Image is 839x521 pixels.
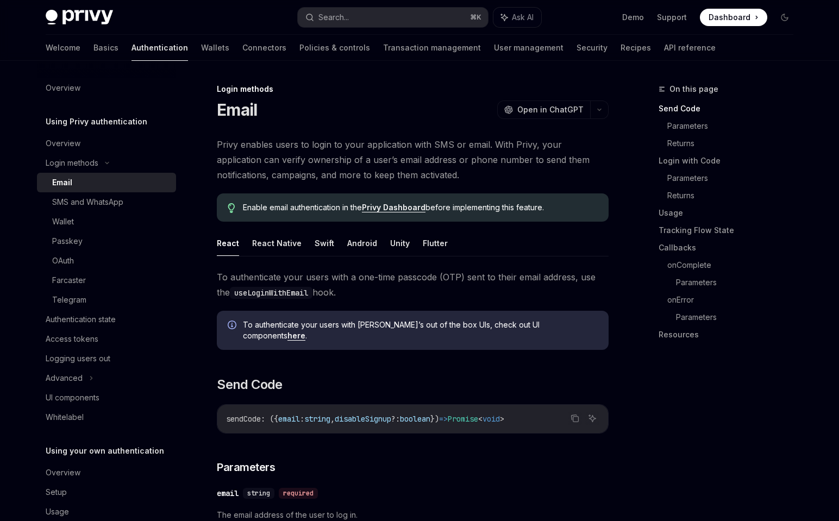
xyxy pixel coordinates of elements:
span: : [300,414,304,424]
a: Transaction management [383,35,481,61]
a: Telegram [37,290,176,310]
a: Basics [93,35,118,61]
div: Authentication state [46,313,116,326]
button: Ask AI [585,411,599,425]
a: Support [657,12,687,23]
a: Parameters [676,274,802,291]
span: Send Code [217,376,283,393]
button: Android [347,230,377,256]
button: Swift [315,230,334,256]
div: Passkey [52,235,83,248]
a: API reference [664,35,716,61]
a: Demo [622,12,644,23]
a: onError [667,291,802,309]
a: onComplete [667,256,802,274]
span: Parameters [217,460,275,475]
div: Advanced [46,372,83,385]
a: Policies & controls [299,35,370,61]
div: Overview [46,81,80,95]
a: Farcaster [37,271,176,290]
div: Logging users out [46,352,110,365]
span: > [500,414,504,424]
a: UI components [37,388,176,407]
a: User management [494,35,563,61]
span: email [278,414,300,424]
a: Returns [667,135,802,152]
span: ⌘ K [470,13,481,22]
div: Farcaster [52,274,86,287]
div: Overview [46,466,80,479]
div: required [279,488,318,499]
a: Wallet [37,212,176,231]
div: Whitelabel [46,411,84,424]
span: ?: [391,414,400,424]
div: SMS and WhatsApp [52,196,123,209]
div: Telegram [52,293,86,306]
span: Dashboard [709,12,750,23]
a: Parameters [667,170,802,187]
a: Access tokens [37,329,176,349]
a: Parameters [667,117,802,135]
a: Dashboard [700,9,767,26]
a: Parameters [676,309,802,326]
span: , [330,414,335,424]
span: Privy enables users to login to your application with SMS or email. With Privy, your application ... [217,137,609,183]
span: sendCode [226,414,261,424]
a: Usage [659,204,802,222]
button: Ask AI [493,8,541,27]
a: Returns [667,187,802,204]
button: Toggle dark mode [776,9,793,26]
div: Email [52,176,72,189]
a: Resources [659,326,802,343]
span: boolean [400,414,430,424]
div: Login methods [217,84,609,95]
a: Send Code [659,100,802,117]
a: Email [37,173,176,192]
span: To authenticate your users with a one-time passcode (OTP) sent to their email address, use the hook. [217,269,609,300]
a: Security [577,35,608,61]
a: Overview [37,134,176,153]
h5: Using your own authentication [46,444,164,457]
a: Whitelabel [37,407,176,427]
a: Tracking Flow State [659,222,802,239]
h1: Email [217,100,257,120]
span: Promise [448,414,478,424]
a: Overview [37,78,176,98]
h5: Using Privy authentication [46,115,147,128]
span: To authenticate your users with [PERSON_NAME]’s out of the box UIs, check out UI components . [243,319,598,341]
a: Logging users out [37,349,176,368]
span: }) [430,414,439,424]
a: Connectors [242,35,286,61]
div: UI components [46,391,99,404]
span: void [483,414,500,424]
svg: Tip [228,203,235,213]
div: Overview [46,137,80,150]
div: Access tokens [46,332,98,346]
span: string [304,414,330,424]
a: Wallets [201,35,229,61]
a: Authentication state [37,310,176,329]
button: Open in ChatGPT [497,101,590,119]
a: Callbacks [659,239,802,256]
span: string [247,489,270,498]
button: React Native [252,230,302,256]
a: Privy Dashboard [362,203,425,212]
div: Login methods [46,156,98,170]
button: Flutter [423,230,448,256]
a: Authentication [132,35,188,61]
button: Copy the contents from the code block [568,411,582,425]
span: Enable email authentication in the before implementing this feature. [243,202,598,213]
a: Setup [37,482,176,502]
button: Search...⌘K [298,8,488,27]
button: React [217,230,239,256]
div: Search... [318,11,349,24]
a: Welcome [46,35,80,61]
code: useLoginWithEmail [230,287,312,299]
a: Recipes [621,35,651,61]
span: => [439,414,448,424]
a: here [287,331,305,341]
img: dark logo [46,10,113,25]
a: Login with Code [659,152,802,170]
a: Overview [37,463,176,482]
button: Unity [390,230,410,256]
